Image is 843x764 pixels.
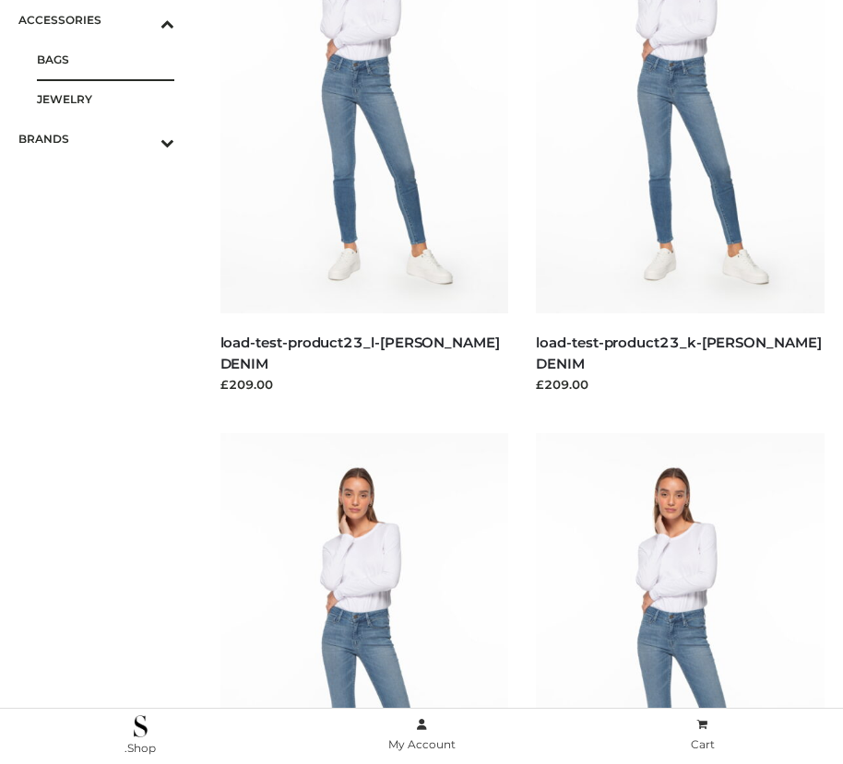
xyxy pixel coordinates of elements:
[536,334,821,372] a: load-test-product23_k-[PERSON_NAME] DENIM
[110,119,174,159] button: Toggle Submenu
[536,375,825,394] div: £209.00
[37,40,174,79] a: BAGS
[562,714,843,756] a: Cart
[125,741,156,755] span: .Shop
[134,715,148,737] img: .Shop
[220,334,500,372] a: load-test-product23_l-[PERSON_NAME] DENIM
[691,737,715,751] span: Cart
[388,737,456,751] span: My Account
[18,9,174,30] span: ACCESSORIES
[18,128,174,149] span: BRANDS
[37,49,174,70] span: BAGS
[220,375,509,394] div: £209.00
[37,88,174,110] span: JEWELRY
[18,119,174,159] a: BRANDSToggle Submenu
[281,714,563,756] a: My Account
[37,79,174,119] a: JEWELRY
